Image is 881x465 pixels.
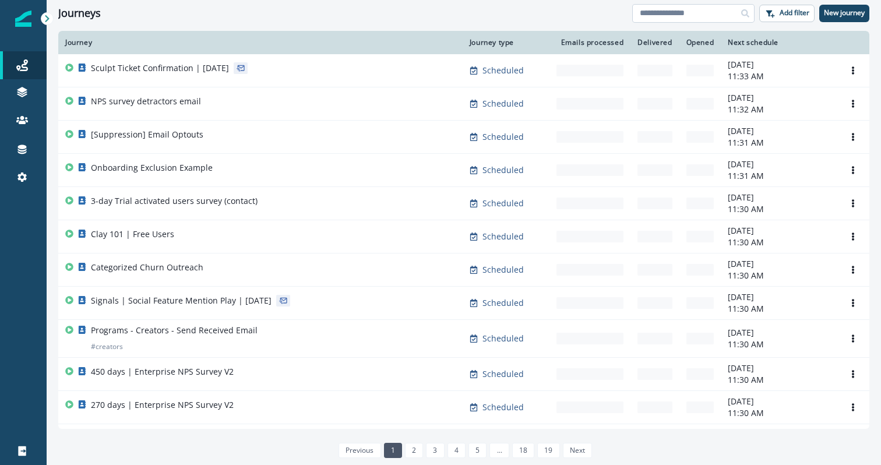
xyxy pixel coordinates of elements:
[426,443,444,458] a: Page 3
[482,231,524,242] p: Scheduled
[728,92,830,104] p: [DATE]
[844,261,862,279] button: Options
[728,374,830,386] p: 11:30 AM
[563,443,592,458] a: Next page
[759,5,815,22] button: Add filter
[844,399,862,416] button: Options
[728,71,830,82] p: 11:33 AM
[512,443,534,458] a: Page 18
[58,154,869,187] a: Onboarding Exclusion ExampleScheduled-[DATE]11:31 AMOptions
[728,59,830,71] p: [DATE]
[447,443,466,458] a: Page 4
[58,391,869,424] a: 270 days | Enterprise NPS Survey V2Scheduled-[DATE]11:30 AMOptions
[58,358,869,391] a: 450 days | Enterprise NPS Survey V2Scheduled-[DATE]11:30 AMOptions
[58,121,869,154] a: [Suppression] Email OptoutsScheduled-[DATE]11:31 AMOptions
[686,38,714,47] div: Opened
[556,38,623,47] div: Emails processed
[728,237,830,248] p: 11:30 AM
[844,128,862,146] button: Options
[819,5,869,22] button: New journey
[91,195,258,207] p: 3-day Trial activated users survey (contact)
[384,443,402,458] a: Page 1 is your current page
[482,131,524,143] p: Scheduled
[336,443,592,458] ul: Pagination
[482,264,524,276] p: Scheduled
[91,228,174,240] p: Clay 101 | Free Users
[482,333,524,344] p: Scheduled
[405,443,423,458] a: Page 2
[824,9,865,17] p: New journey
[489,443,509,458] a: Jump forward
[482,401,524,413] p: Scheduled
[844,330,862,347] button: Options
[728,339,830,350] p: 11:30 AM
[728,225,830,237] p: [DATE]
[91,262,203,273] p: Categorized Churn Outreach
[58,287,869,320] a: Signals | Social Feature Mention Play | [DATE]Scheduled-[DATE]11:30 AMOptions
[470,38,542,47] div: Journey type
[780,9,809,17] p: Add filter
[728,158,830,170] p: [DATE]
[58,220,869,253] a: Clay 101 | Free UsersScheduled-[DATE]11:30 AMOptions
[58,54,869,87] a: Sculpt Ticket Confirmation | [DATE]Scheduled-[DATE]11:33 AMOptions
[468,443,487,458] a: Page 5
[844,294,862,312] button: Options
[482,98,524,110] p: Scheduled
[728,327,830,339] p: [DATE]
[58,320,869,358] a: Programs - Creators - Send Received Email#creatorsScheduled-[DATE]11:30 AMOptions
[482,297,524,309] p: Scheduled
[728,125,830,137] p: [DATE]
[91,295,272,307] p: Signals | Social Feature Mention Play | [DATE]
[91,162,213,174] p: Onboarding Exclusion Example
[91,325,258,336] p: Programs - Creators - Send Received Email
[91,341,123,353] p: # creators
[482,164,524,176] p: Scheduled
[728,258,830,270] p: [DATE]
[58,424,869,462] a: Programs - Creators - Send Decision Email#creatorsScheduled-[DATE]11:30 AMOptions
[58,187,869,220] a: 3-day Trial activated users survey (contact)Scheduled-[DATE]11:30 AMOptions
[844,95,862,112] button: Options
[728,192,830,203] p: [DATE]
[844,62,862,79] button: Options
[844,228,862,245] button: Options
[58,87,869,121] a: NPS survey detractors emailScheduled-[DATE]11:32 AMOptions
[91,62,229,74] p: Sculpt Ticket Confirmation | [DATE]
[728,104,830,115] p: 11:32 AM
[91,399,234,411] p: 270 days | Enterprise NPS Survey V2
[728,38,830,47] div: Next schedule
[482,65,524,76] p: Scheduled
[728,270,830,281] p: 11:30 AM
[844,195,862,212] button: Options
[65,38,456,47] div: Journey
[637,38,672,47] div: Delivered
[728,407,830,419] p: 11:30 AM
[537,443,559,458] a: Page 19
[728,362,830,374] p: [DATE]
[15,10,31,27] img: Inflection
[728,137,830,149] p: 11:31 AM
[728,170,830,182] p: 11:31 AM
[91,129,203,140] p: [Suppression] Email Optouts
[844,161,862,179] button: Options
[482,198,524,209] p: Scheduled
[728,203,830,215] p: 11:30 AM
[91,96,201,107] p: NPS survey detractors email
[482,368,524,380] p: Scheduled
[728,396,830,407] p: [DATE]
[58,253,869,287] a: Categorized Churn OutreachScheduled-[DATE]11:30 AMOptions
[728,303,830,315] p: 11:30 AM
[58,7,101,20] h1: Journeys
[728,291,830,303] p: [DATE]
[844,365,862,383] button: Options
[91,366,234,378] p: 450 days | Enterprise NPS Survey V2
